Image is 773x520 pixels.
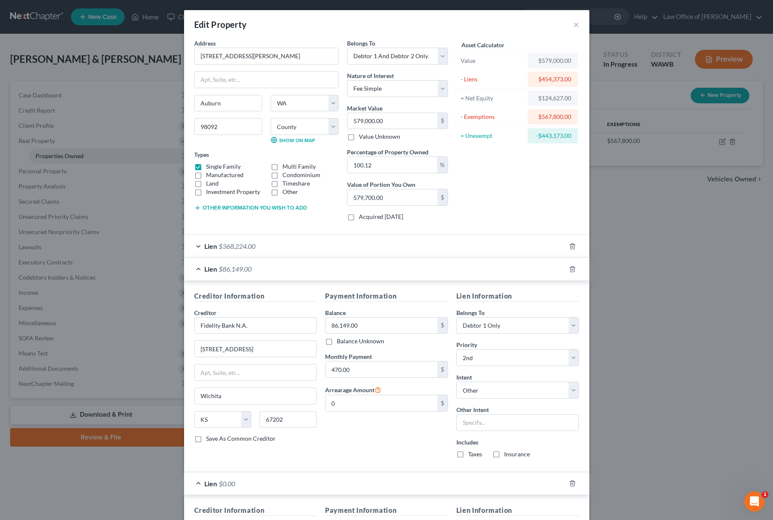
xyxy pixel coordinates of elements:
label: Intent [456,373,472,382]
label: Balance Unknown [337,337,384,345]
div: $567,800.00 [534,113,571,121]
label: Land [206,179,219,188]
div: $579,000.00 [534,57,571,65]
button: Other information you wish to add [194,205,307,211]
label: Types [194,150,209,159]
label: Taxes [468,450,482,458]
span: Lien [204,242,217,250]
h5: Lien Information [456,505,579,516]
label: Condominium [282,171,320,179]
div: - Liens [461,75,524,84]
span: 1 [762,491,768,498]
label: Timeshare [282,179,310,188]
label: Value of Portion You Own [347,180,415,189]
div: Value [461,57,524,65]
input: Enter address... [195,341,317,357]
label: Asset Calculator [461,40,504,49]
label: Includes [456,438,579,447]
label: Market Value [347,104,382,113]
span: Belongs To [456,309,485,316]
input: Enter city... [195,388,317,404]
span: Lien [204,265,217,273]
input: Specify... [456,414,579,431]
span: Creditor [194,309,217,316]
h5: Payment Information [325,291,448,302]
span: $0.00 [219,480,235,488]
div: -$443,173.00 [534,132,571,140]
label: Other Intent [456,405,489,414]
label: Investment Property [206,188,260,196]
input: 0.00 [325,395,437,411]
label: Monthly Payment [325,352,372,361]
input: 0.00 [347,157,437,173]
h5: Payment Information [325,505,448,516]
label: Acquired [DATE] [359,213,403,221]
label: Single Family [206,162,241,171]
div: $124,627.00 [534,94,571,102]
div: - Exemptions [461,113,524,121]
input: 0.00 [347,189,437,205]
input: Apt, Suite, etc... [195,72,338,88]
span: $368,224.00 [219,242,255,250]
span: $86,149.00 [219,265,252,273]
div: $ [437,189,448,205]
label: Nature of Interest [347,71,394,80]
a: Show on Map [271,137,315,143]
div: $ [437,361,448,377]
div: % [437,157,448,173]
span: Belongs To [347,40,375,47]
div: $454,373.00 [534,75,571,84]
div: = Unexempt [461,132,524,140]
div: Edit Property [194,19,247,30]
input: Enter address... [195,48,338,64]
label: Insurance [504,450,530,458]
span: Lien [204,480,217,488]
label: Multi Family [282,162,316,171]
input: Enter zip... [194,118,262,135]
label: Percentage of Property Owned [347,148,429,156]
h5: Creditor Information [194,505,317,516]
h5: Creditor Information [194,291,317,302]
iframe: Intercom live chat [744,491,765,512]
input: Enter city... [195,95,262,111]
input: Apt, Suite, etc... [195,364,317,380]
div: $ [437,113,448,129]
div: = Net Equity [461,94,524,102]
span: Address [194,40,216,47]
input: 0.00 [347,113,437,129]
input: 0.00 [325,361,437,377]
span: Priority [456,341,477,348]
label: Save As Common Creditor [206,434,276,443]
label: Manufactured [206,171,244,179]
label: Arrearage Amount [325,385,381,395]
input: 0.00 [325,318,437,334]
input: Enter zip... [260,411,317,428]
label: Balance [325,308,346,317]
input: Search creditor by name... [194,317,317,334]
label: Other [282,188,298,196]
label: Value Unknown [359,132,400,141]
button: × [573,19,579,30]
h5: Lien Information [456,291,579,302]
div: $ [437,395,448,411]
div: $ [437,318,448,334]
